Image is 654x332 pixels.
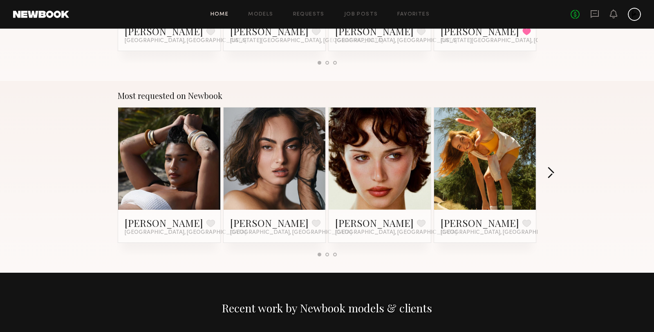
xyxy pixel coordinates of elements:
span: [US_STATE][GEOGRAPHIC_DATA], [GEOGRAPHIC_DATA] [441,38,594,44]
a: [PERSON_NAME] [230,216,309,229]
a: Home [211,12,229,17]
a: [PERSON_NAME] [125,216,203,229]
a: [PERSON_NAME] [125,25,203,38]
span: [GEOGRAPHIC_DATA], [GEOGRAPHIC_DATA] [125,229,246,236]
a: Job Posts [344,12,378,17]
span: [GEOGRAPHIC_DATA], [GEOGRAPHIC_DATA] [125,38,246,44]
span: [US_STATE][GEOGRAPHIC_DATA], [GEOGRAPHIC_DATA] [230,38,383,44]
a: [PERSON_NAME] [441,216,519,229]
span: [GEOGRAPHIC_DATA], [GEOGRAPHIC_DATA] [335,38,457,44]
a: Models [248,12,273,17]
span: [GEOGRAPHIC_DATA], [GEOGRAPHIC_DATA] [335,229,457,236]
a: [PERSON_NAME] [441,25,519,38]
span: [GEOGRAPHIC_DATA], [GEOGRAPHIC_DATA] [441,229,562,236]
span: [GEOGRAPHIC_DATA], [GEOGRAPHIC_DATA] [230,229,352,236]
a: [PERSON_NAME] [335,25,414,38]
a: Favorites [397,12,430,17]
div: Most requested on Newbook [118,91,536,101]
a: [PERSON_NAME] [335,216,414,229]
a: Requests [293,12,325,17]
a: [PERSON_NAME] [230,25,309,38]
